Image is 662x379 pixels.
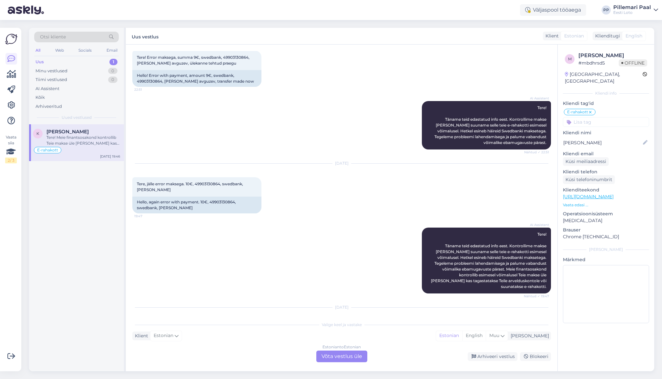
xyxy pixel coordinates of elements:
[46,129,89,135] span: Kelli Avguzev
[524,294,549,299] span: Nähtud ✓ 19:47
[132,160,551,166] div: [DATE]
[593,33,620,39] div: Klienditugi
[40,34,66,40] span: Otsi kliente
[436,331,462,341] div: Estonian
[520,352,551,361] div: Blokeeri
[563,129,649,136] p: Kliendi nimi
[563,100,649,107] p: Kliendi tag'id
[578,59,619,67] div: # mbdhrsd5
[137,55,250,66] span: Tere! Error maksega, summa 9€, swedbank, 49903130864, [PERSON_NAME] avguzev, ülekanne tehtud praegu
[37,148,58,152] span: E-rahakott
[524,150,549,155] span: Nähtud ✓ 22:51
[468,352,517,361] div: Arhiveeri vestlus
[563,117,649,127] input: Lisa tag
[563,139,642,146] input: Lisa nimi
[316,351,367,362] div: Võta vestlus üle
[613,5,658,15] a: Pillemari PaalEesti Loto
[132,70,261,87] div: Hello! Error with payment, amount 9€, swedbank, 49903130864, [PERSON_NAME] avguzev, transfer made...
[36,94,45,101] div: Kõik
[34,46,42,55] div: All
[626,33,642,39] span: English
[462,331,486,341] div: English
[132,304,551,310] div: [DATE]
[508,333,549,339] div: [PERSON_NAME]
[563,90,649,96] div: Kliendi info
[5,158,17,163] div: 2 / 3
[100,154,120,159] div: [DATE] 19:46
[36,59,44,65] div: Uus
[36,68,67,74] div: Minu vestlused
[36,131,39,136] span: K
[434,105,547,145] span: Tere! Täname teid edastatud info eest. Kontrollime makse [PERSON_NAME] suuname selle teie e-rahak...
[132,333,148,339] div: Klient
[132,322,551,328] div: Valige keel ja vastake
[132,197,261,213] div: Hello, again error with payment. 10€, 49903130864, swedbank, [PERSON_NAME]
[108,68,117,74] div: 0
[46,135,120,146] div: Tere! Meie finantsosakond kontrollib Teie makse üle [PERSON_NAME] kas tagastatakse Teile arveldus...
[137,181,244,192] span: Tere, jälle error maksega. 10€, 49903130864, swedbank, [PERSON_NAME]
[613,10,651,15] div: Eesti Loto
[563,157,609,166] div: Küsi meiliaadressi
[563,202,649,208] p: Vaata edasi ...
[619,59,647,67] span: Offline
[563,187,649,193] p: Klienditeekond
[36,103,62,110] div: Arhiveeritud
[5,33,17,45] img: Askly Logo
[578,52,647,59] div: [PERSON_NAME]
[520,4,586,16] div: Väljaspool tööaega
[568,56,572,61] span: m
[565,71,643,85] div: [GEOGRAPHIC_DATA], [GEOGRAPHIC_DATA]
[563,210,649,217] p: Operatsioonisüsteem
[134,214,158,219] span: 19:47
[563,150,649,157] p: Kliendi email
[134,87,158,92] span: 22:51
[525,222,549,227] span: AI Assistent
[563,233,649,240] p: Chrome [TECHNICAL_ID]
[563,256,649,263] p: Märkmed
[154,332,173,339] span: Estonian
[132,32,158,40] label: Uus vestlus
[489,333,499,338] span: Muu
[62,115,92,120] span: Uued vestlused
[525,96,549,101] span: AI Assistent
[563,175,615,184] div: Küsi telefoninumbrit
[108,77,117,83] div: 0
[602,5,611,15] div: PP
[36,77,67,83] div: Tiimi vestlused
[36,86,59,92] div: AI Assistent
[77,46,93,55] div: Socials
[105,46,119,55] div: Email
[613,5,651,10] div: Pillemari Paal
[563,247,649,252] div: [PERSON_NAME]
[54,46,65,55] div: Web
[563,169,649,175] p: Kliendi telefon
[543,33,559,39] div: Klient
[567,110,588,114] span: E-rahakott
[109,59,117,65] div: 1
[563,217,649,224] p: [MEDICAL_DATA]
[563,227,649,233] p: Brauser
[563,194,614,200] a: [URL][DOMAIN_NAME]
[322,344,361,350] div: Estonian to Estonian
[564,33,584,39] span: Estonian
[5,134,17,163] div: Vaata siia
